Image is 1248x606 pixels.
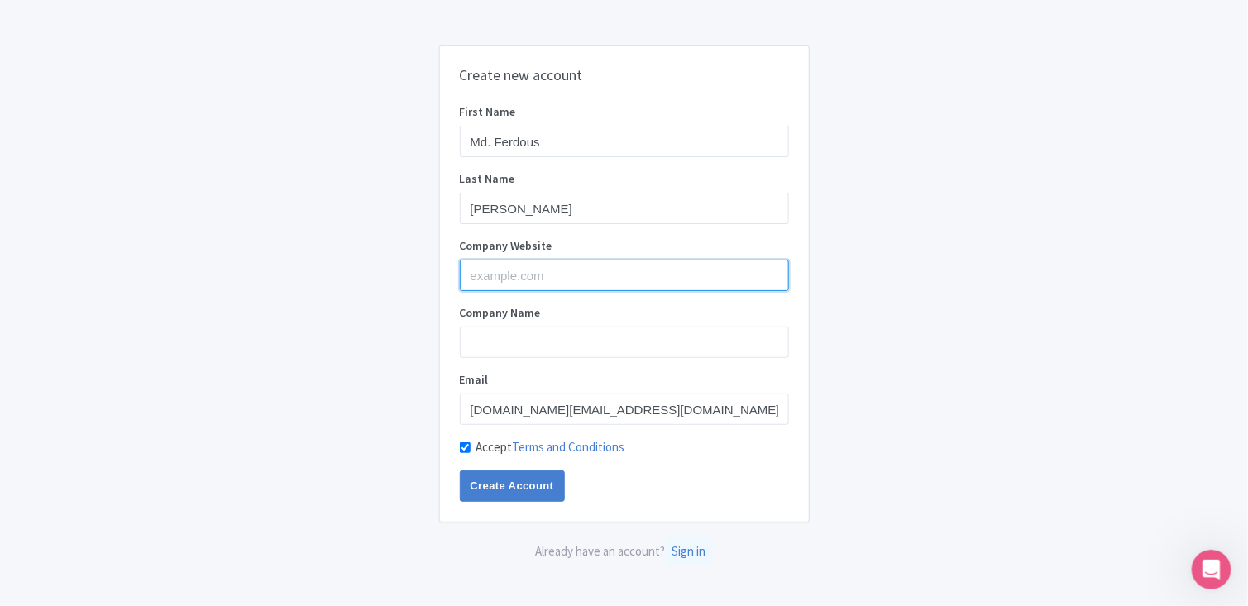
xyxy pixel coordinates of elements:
a: Terms and Conditions [513,439,625,455]
iframe: Intercom live chat [1192,550,1231,589]
label: Accept [476,438,625,457]
label: Company Name [460,304,789,322]
div: Already have an account? [439,542,810,561]
a: Sign in [666,537,713,565]
label: Last Name [460,170,789,188]
label: First Name [460,103,789,121]
input: Create Account [460,470,565,502]
h2: Create new account [460,66,789,84]
input: username@example.com [460,394,789,425]
label: Email [460,371,789,389]
input: example.com [460,260,789,291]
label: Company Website [460,237,789,255]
